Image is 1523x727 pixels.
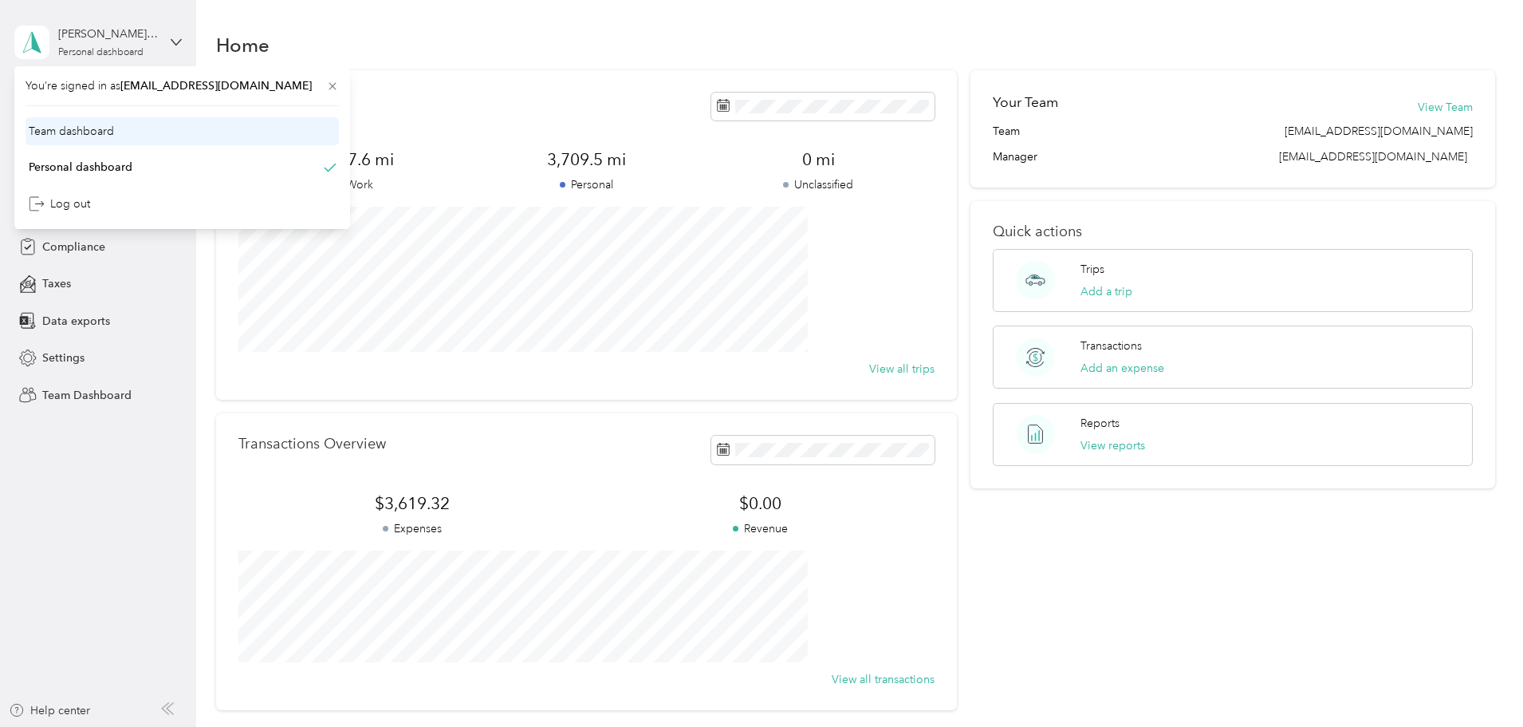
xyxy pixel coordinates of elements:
button: Add a trip [1080,283,1132,300]
p: Work [238,176,470,193]
span: 3,709.5 mi [470,148,702,171]
span: You’re signed in as [26,77,339,94]
span: $0.00 [586,492,934,515]
span: Team Dashboard [42,387,132,404]
p: Transactions Overview [238,436,386,452]
h1: Home [216,37,270,53]
p: Expenses [238,520,586,537]
button: View reports [1080,437,1145,454]
button: View all trips [869,361,935,377]
span: [EMAIL_ADDRESS][DOMAIN_NAME] [1279,150,1467,164]
h2: Your Team [993,93,1058,113]
p: Trips [1080,261,1104,278]
p: Revenue [586,520,934,537]
span: Settings [42,350,85,366]
div: Log out [29,196,90,212]
p: Transactions [1080,338,1142,354]
span: 4,207.6 mi [238,148,470,171]
span: Manager [993,148,1037,165]
button: Add an expense [1080,360,1164,377]
p: Personal [470,176,702,193]
button: View Team [1418,99,1473,116]
div: Personal dashboard [29,159,132,176]
button: View all transactions [832,671,935,688]
span: Compliance [42,239,105,255]
p: Reports [1080,415,1120,432]
div: [PERSON_NAME] House [58,26,158,42]
span: Team [993,123,1020,140]
span: 0 mi [702,148,935,171]
span: $3,619.32 [238,492,586,515]
p: Unclassified [702,176,935,193]
span: [EMAIL_ADDRESS][DOMAIN_NAME] [1285,123,1473,140]
span: [EMAIL_ADDRESS][DOMAIN_NAME] [120,79,312,93]
div: Team dashboard [29,123,114,140]
iframe: Everlance-gr Chat Button Frame [1434,638,1523,727]
button: Help center [9,702,90,719]
span: Data exports [42,313,110,330]
div: Personal dashboard [58,48,144,57]
p: Quick actions [993,223,1473,240]
span: Taxes [42,275,71,292]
